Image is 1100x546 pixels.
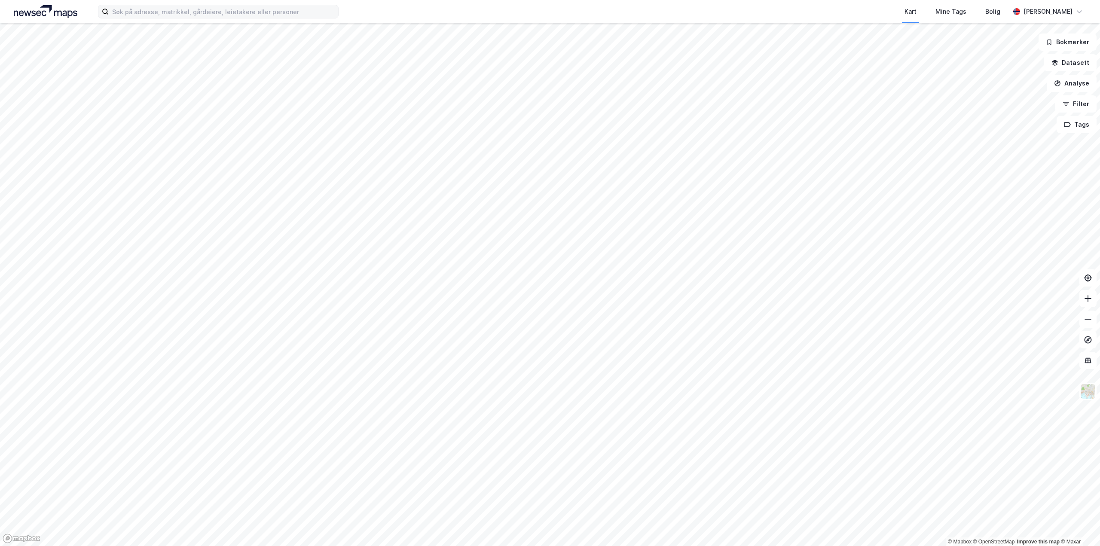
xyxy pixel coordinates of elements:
[948,539,972,545] a: Mapbox
[1044,54,1097,71] button: Datasett
[1047,75,1097,92] button: Analyse
[1024,6,1072,17] div: [PERSON_NAME]
[985,6,1000,17] div: Bolig
[1039,34,1097,51] button: Bokmerker
[973,539,1015,545] a: OpenStreetMap
[1057,116,1097,133] button: Tags
[109,5,338,18] input: Søk på adresse, matrikkel, gårdeiere, leietakere eller personer
[935,6,966,17] div: Mine Tags
[3,534,40,543] a: Mapbox homepage
[1055,95,1097,113] button: Filter
[1057,505,1100,546] div: Kontrollprogram for chat
[1057,505,1100,546] iframe: Chat Widget
[1017,539,1060,545] a: Improve this map
[904,6,917,17] div: Kart
[1080,383,1096,400] img: Z
[14,5,77,18] img: logo.a4113a55bc3d86da70a041830d287a7e.svg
